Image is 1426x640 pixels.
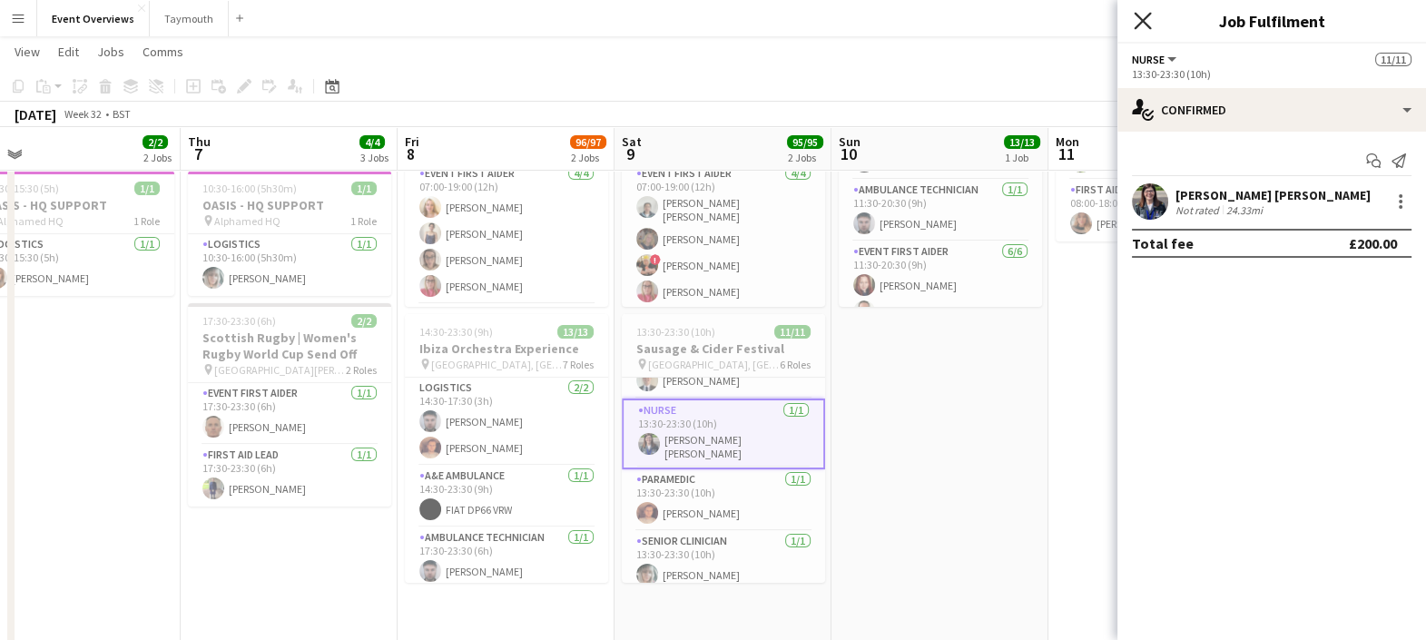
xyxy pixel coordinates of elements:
span: 11/11 [1375,53,1411,66]
a: Jobs [90,40,132,64]
span: 10 [836,143,861,164]
span: Sun [839,133,861,150]
div: Not rated [1175,203,1223,217]
app-job-card: 17:30-23:30 (6h)2/2Scottish Rugby | Women's Rugby World Cup Send Off [GEOGRAPHIC_DATA][PERSON_NAM... [188,303,391,507]
span: 96/97 [570,135,606,149]
div: 1 Job [1005,151,1039,164]
span: 13:30-23:30 (10h) [636,325,715,339]
app-card-role: Logistics1/110:30-16:00 (5h30m)[PERSON_NAME] [188,234,391,296]
span: 6 Roles [780,358,811,371]
span: Fri [405,133,419,150]
h3: OASIS - HQ SUPPORT [188,197,391,213]
a: Edit [51,40,86,64]
span: 2/2 [143,135,168,149]
span: 1/1 [134,182,160,195]
app-card-role: Paramedic1/113:30-23:30 (10h)[PERSON_NAME] [622,469,825,531]
span: [GEOGRAPHIC_DATA], [GEOGRAPHIC_DATA], [GEOGRAPHIC_DATA] [431,358,563,371]
span: 7 [185,143,211,164]
h3: Job Fulfilment [1117,9,1426,33]
app-card-role: Ambulance Technician1/117:30-23:30 (6h)[PERSON_NAME] [405,527,608,589]
app-card-role: Event First Aider4/407:00-19:00 (12h)[PERSON_NAME][PERSON_NAME][PERSON_NAME][PERSON_NAME] [405,163,608,304]
app-card-role: Event First Aider1/117:30-23:30 (6h)[PERSON_NAME] [188,383,391,445]
app-job-card: 11:30-23:00 (11h30m)13/13Summer in [GEOGRAPHIC_DATA] [GEOGRAPHIC_DATA], [GEOGRAPHIC_DATA]7 RolesA... [839,38,1042,307]
div: [PERSON_NAME] [PERSON_NAME] [1175,187,1371,203]
span: Thu [188,133,211,150]
span: Comms [143,44,183,60]
button: Nurse [1132,53,1179,66]
app-card-role: First Aid Lead1/108:00-18:00 (10h)[PERSON_NAME] [1056,180,1259,241]
app-card-role: Nurse1/113:30-23:30 (10h)[PERSON_NAME] [PERSON_NAME] [622,399,825,469]
span: 1 Role [350,214,377,228]
span: 13/13 [557,325,594,339]
div: Total fee [1132,234,1194,252]
span: 8 [402,143,419,164]
h3: Ibiza Orchestra Experience [405,340,608,357]
span: Week 32 [60,107,105,121]
span: 11/11 [774,325,811,339]
span: Mon [1056,133,1079,150]
div: [DATE] [15,105,56,123]
span: Nurse [1132,53,1165,66]
span: 7 Roles [563,358,594,371]
span: 17:30-23:30 (6h) [202,314,276,328]
app-card-role: Senior Clinician1/113:30-23:30 (10h)[PERSON_NAME] [622,531,825,593]
span: 13/13 [1004,135,1040,149]
div: 2 Jobs [788,151,822,164]
span: 2 Roles [346,363,377,377]
div: 2 Jobs [571,151,605,164]
h3: Scottish Rugby | Women's Rugby World Cup Send Off [188,330,391,362]
span: Jobs [97,44,124,60]
app-job-card: 07:00-00:00 (17h) (Sat)83/84Oasis @ [GEOGRAPHIC_DATA] [GEOGRAPHIC_DATA]27 RolesEMT1/107:00-19:00 ... [405,38,608,307]
span: Edit [58,44,79,60]
span: 2/2 [351,314,377,328]
span: Sat [622,133,642,150]
span: 1/1 [351,182,377,195]
span: Alphamed HQ [214,214,280,228]
div: 3 Jobs [360,151,388,164]
app-card-role: Logistics2/214:30-17:30 (3h)[PERSON_NAME][PERSON_NAME] [405,378,608,466]
span: 4/4 [359,135,385,149]
app-job-card: 07:00-00:00 (17h) (Sun)84/84Oasis @ [GEOGRAPHIC_DATA] [GEOGRAPHIC_DATA]28 RolesEMT1/107:00-19:00 ... [622,38,825,307]
app-card-role: First Aid Lead1/117:30-23:30 (6h)[PERSON_NAME] [188,445,391,507]
span: 14:30-23:30 (9h) [419,325,493,339]
h3: Sausage & Cider Festival [622,340,825,357]
a: View [7,40,47,64]
div: 24.33mi [1223,203,1266,217]
span: ! [650,254,661,265]
app-job-card: 14:30-23:30 (9h)13/13Ibiza Orchestra Experience [GEOGRAPHIC_DATA], [GEOGRAPHIC_DATA], [GEOGRAPHIC... [405,314,608,583]
app-card-role: Ambulance Technician1/111:30-20:30 (9h)[PERSON_NAME] [839,180,1042,241]
span: 95/95 [787,135,823,149]
div: 13:30-23:30 (10h) [1132,67,1411,81]
app-job-card: 10:30-16:00 (5h30m)1/1OASIS - HQ SUPPORT Alphamed HQ1 RoleLogistics1/110:30-16:00 (5h30m)[PERSON_... [188,171,391,296]
app-card-role: Event First Aider4/407:00-19:00 (12h)[PERSON_NAME] [PERSON_NAME][PERSON_NAME]![PERSON_NAME][PERSO... [622,163,825,310]
span: View [15,44,40,60]
app-job-card: 13:30-23:30 (10h)11/11Sausage & Cider Festival [GEOGRAPHIC_DATA], [GEOGRAPHIC_DATA]6 Roles[PERSON... [622,314,825,583]
div: £200.00 [1349,234,1397,252]
button: Taymouth [150,1,229,36]
div: BST [113,107,131,121]
span: 11 [1053,143,1079,164]
app-card-role: Event First Aider6/611:30-20:30 (9h)[PERSON_NAME][PERSON_NAME] [839,241,1042,435]
span: 1 Role [133,214,160,228]
app-card-role: A&E Ambulance1/114:30-23:30 (9h)FIAT DP66 VRW [405,466,608,527]
span: [GEOGRAPHIC_DATA][PERSON_NAME] [214,363,346,377]
span: 10:30-16:00 (5h30m) [202,182,297,195]
div: Confirmed [1117,88,1426,132]
button: Event Overviews [37,1,150,36]
span: 9 [619,143,642,164]
a: Comms [135,40,191,64]
div: 2 Jobs [143,151,172,164]
span: [GEOGRAPHIC_DATA], [GEOGRAPHIC_DATA] [648,358,780,371]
